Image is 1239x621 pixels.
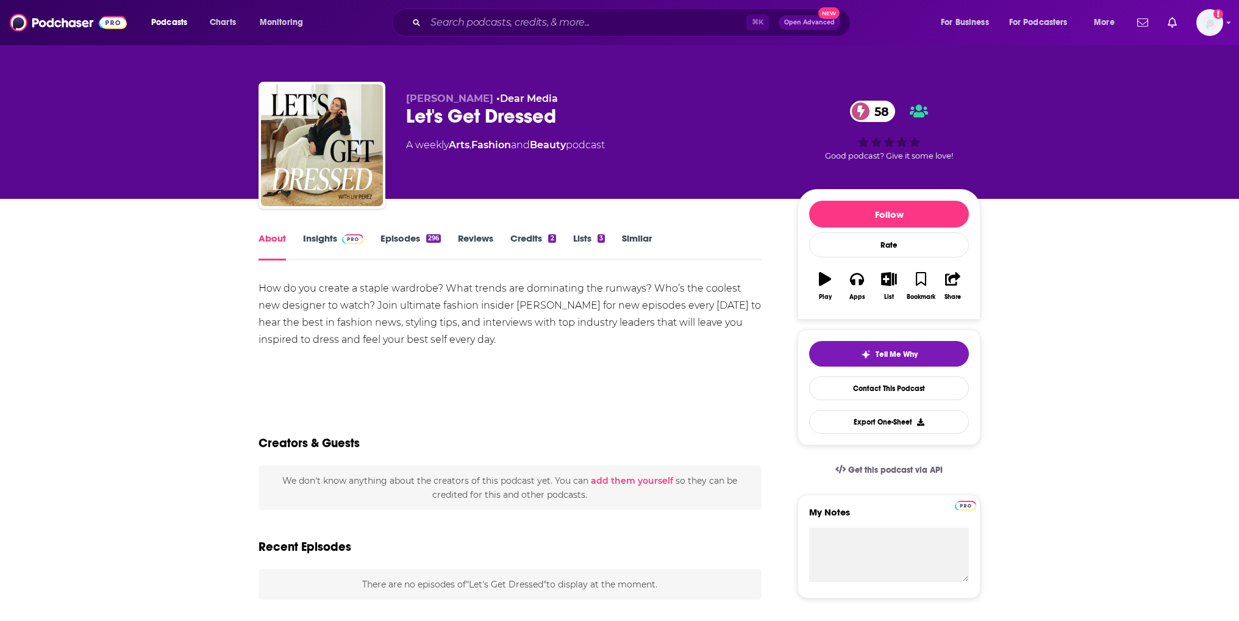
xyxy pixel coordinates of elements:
span: Tell Me Why [876,350,918,359]
a: Arts [449,139,470,151]
div: 2 [548,234,555,243]
img: Podchaser Pro [955,501,976,511]
button: open menu [143,13,203,32]
a: Episodes296 [380,232,441,260]
button: Follow [809,201,969,228]
img: Podchaser - Follow, Share and Rate Podcasts [10,11,127,34]
a: Fashion [471,139,511,151]
span: 58 [862,101,895,122]
button: Open AdvancedNew [779,15,840,30]
button: Show profile menu [1196,9,1223,36]
span: and [511,139,530,151]
div: 3 [598,234,605,243]
span: For Business [941,14,989,31]
button: open menu [1085,13,1130,32]
span: , [470,139,471,151]
button: List [873,264,905,308]
button: Export One-Sheet [809,410,969,434]
span: ⌘ K [746,15,769,31]
div: List [884,293,894,301]
a: Get this podcast via API [826,455,952,485]
a: Dear Media [500,93,558,104]
button: add them yourself [591,476,673,486]
a: Beauty [530,139,566,151]
svg: Add a profile image [1213,9,1223,19]
span: New [818,7,840,19]
label: My Notes [809,506,969,528]
span: Good podcast? Give it some love! [825,151,953,160]
a: 58 [850,101,895,122]
a: Charts [202,13,243,32]
div: A weekly podcast [406,138,605,153]
a: Lists3 [573,232,605,260]
button: Apps [841,264,873,308]
input: Search podcasts, credits, & more... [426,13,746,32]
a: About [259,232,286,260]
button: open menu [1001,13,1085,32]
button: open menu [251,13,319,32]
span: • [496,93,558,104]
a: Show notifications dropdown [1132,12,1153,33]
span: Charts [210,14,236,31]
h2: Creators & Guests [259,436,360,451]
img: Podchaser Pro [342,234,363,244]
div: Search podcasts, credits, & more... [404,9,862,37]
a: Pro website [955,499,976,511]
a: Reviews [458,232,493,260]
span: Logged in as ehladik [1196,9,1223,36]
span: Get this podcast via API [848,465,943,475]
img: tell me why sparkle [861,350,871,359]
span: Open Advanced [784,20,835,26]
div: Apps [849,293,865,301]
button: Bookmark [905,264,937,308]
span: [PERSON_NAME] [406,93,493,104]
span: There are no episodes of "Let's Get Dressed" to display at the moment. [362,579,657,590]
h2: Recent Episodes [259,539,351,555]
a: Show notifications dropdown [1163,12,1182,33]
span: More [1094,14,1115,31]
a: Contact This Podcast [809,376,969,400]
span: Podcasts [151,14,187,31]
a: Similar [622,232,652,260]
div: Share [944,293,961,301]
img: Let's Get Dressed [261,84,383,206]
span: Monitoring [260,14,303,31]
a: Credits2 [510,232,555,260]
span: We don't know anything about the creators of this podcast yet . You can so they can be credited f... [282,475,737,500]
span: For Podcasters [1009,14,1068,31]
div: Bookmark [907,293,935,301]
div: Rate [809,232,969,257]
div: 58Good podcast? Give it some love! [798,93,980,168]
div: Play [819,293,832,301]
button: Play [809,264,841,308]
button: tell me why sparkleTell Me Why [809,341,969,367]
img: User Profile [1196,9,1223,36]
a: InsightsPodchaser Pro [303,232,363,260]
div: How do you create a staple wardrobe? What trends are dominating the runways? Who’s the coolest ne... [259,280,762,348]
button: Share [937,264,969,308]
button: open menu [932,13,1004,32]
div: 296 [426,234,441,243]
